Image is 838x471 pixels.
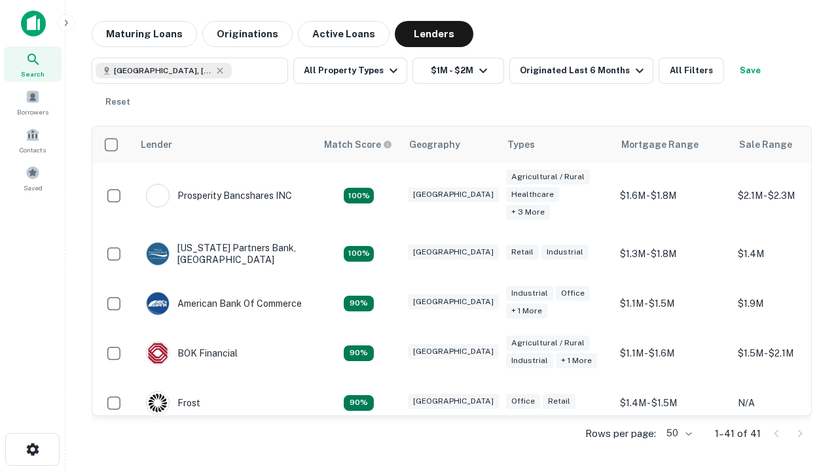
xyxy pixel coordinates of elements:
[401,126,500,163] th: Geography
[506,304,547,319] div: + 1 more
[147,184,169,207] img: picture
[506,353,553,368] div: Industrial
[500,126,613,163] th: Types
[21,69,45,79] span: Search
[344,345,374,361] div: Matching Properties: 3, hasApolloMatch: undefined
[408,394,499,409] div: [GEOGRAPHIC_DATA]
[739,137,792,152] div: Sale Range
[298,21,390,47] button: Active Loans
[344,395,374,411] div: Matching Properties: 3, hasApolloMatch: undefined
[324,137,390,152] h6: Match Score
[506,169,590,184] div: Agricultural / Rural
[344,188,374,203] div: Matching Properties: 6, hasApolloMatch: undefined
[147,292,169,315] img: picture
[543,394,575,409] div: Retail
[146,391,200,415] div: Frost
[4,84,62,120] a: Borrowers
[146,341,238,365] div: BOK Financial
[202,21,293,47] button: Originations
[506,245,539,260] div: Retail
[556,286,590,301] div: Office
[316,126,401,163] th: Capitalize uses an advanced AI algorithm to match your search with the best lender. The match sco...
[661,424,694,443] div: 50
[506,286,553,301] div: Industrial
[17,107,48,117] span: Borrowers
[556,353,597,368] div: + 1 more
[613,378,731,428] td: $1.4M - $1.5M
[506,394,540,409] div: Office
[506,187,559,202] div: Healthcare
[613,279,731,328] td: $1.1M - $1.5M
[412,58,504,84] button: $1M - $2M
[147,342,169,364] img: picture
[146,184,292,207] div: Prosperity Bancshares INC
[409,137,460,152] div: Geography
[715,426,761,442] p: 1–41 of 41
[92,21,197,47] button: Maturing Loans
[133,126,316,163] th: Lender
[344,246,374,262] div: Matching Properties: 4, hasApolloMatch: undefined
[509,58,653,84] button: Originated Last 6 Months
[4,46,62,82] a: Search
[97,89,139,115] button: Reset
[293,58,407,84] button: All Property Types
[147,392,169,414] img: picture
[21,10,46,37] img: capitalize-icon.png
[395,21,473,47] button: Lenders
[613,328,731,378] td: $1.1M - $1.6M
[773,366,838,429] iframe: Chat Widget
[541,245,589,260] div: Industrial
[613,126,731,163] th: Mortgage Range
[506,336,590,351] div: Agricultural / Rural
[585,426,656,442] p: Rows per page:
[344,296,374,311] div: Matching Properties: 3, hasApolloMatch: undefined
[24,183,43,193] span: Saved
[520,63,647,78] div: Originated Last 6 Months
[141,137,172,152] div: Lender
[146,292,302,315] div: American Bank Of Commerce
[146,242,303,266] div: [US_STATE] Partners Bank, [GEOGRAPHIC_DATA]
[507,137,535,152] div: Types
[408,344,499,359] div: [GEOGRAPHIC_DATA]
[621,137,699,152] div: Mortgage Range
[613,163,731,229] td: $1.6M - $1.8M
[659,58,724,84] button: All Filters
[613,229,731,279] td: $1.3M - $1.8M
[20,145,46,155] span: Contacts
[324,137,392,152] div: Capitalize uses an advanced AI algorithm to match your search with the best lender. The match sco...
[506,205,550,220] div: + 3 more
[4,160,62,196] a: Saved
[4,122,62,158] a: Contacts
[408,245,499,260] div: [GEOGRAPHIC_DATA]
[147,243,169,265] img: picture
[114,65,212,77] span: [GEOGRAPHIC_DATA], [GEOGRAPHIC_DATA], [GEOGRAPHIC_DATA]
[729,58,771,84] button: Save your search to get updates of matches that match your search criteria.
[408,187,499,202] div: [GEOGRAPHIC_DATA]
[408,294,499,309] div: [GEOGRAPHIC_DATA]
